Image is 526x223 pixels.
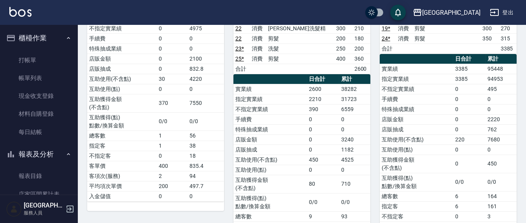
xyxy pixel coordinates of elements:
[87,33,157,44] td: 手續費
[87,141,157,151] td: 指定客
[486,54,517,64] th: 累計
[307,134,339,145] td: 0
[486,74,517,84] td: 94953
[380,211,453,221] td: 不指定客
[157,191,188,201] td: 0
[334,23,352,33] td: 300
[87,74,157,84] td: 互助使用(不含點)
[188,112,224,131] td: 0/0
[486,84,517,94] td: 495
[235,25,242,31] a: 22
[157,94,188,112] td: 370
[339,211,370,221] td: 93
[307,211,339,221] td: 9
[487,5,517,20] button: 登出
[486,104,517,114] td: 0
[453,74,486,84] td: 3385
[499,33,517,44] td: 315
[380,191,453,201] td: 總客數
[499,23,517,33] td: 270
[380,124,453,134] td: 店販抽成
[307,155,339,165] td: 450
[87,171,157,181] td: 客項次(服務)
[188,84,224,94] td: 0
[188,33,224,44] td: 0
[233,193,307,211] td: 互助獲得(點) 點數/換算金額
[339,165,370,175] td: 0
[339,175,370,193] td: 710
[233,104,307,114] td: 不指定實業績
[307,84,339,94] td: 2600
[339,104,370,114] td: 6559
[157,23,188,33] td: 0
[233,114,307,124] td: 手續費
[453,134,486,145] td: 220
[486,124,517,134] td: 762
[3,167,75,185] a: 報表目錄
[3,87,75,105] a: 現金收支登錄
[453,173,486,191] td: 0/0
[157,112,188,131] td: 0/0
[334,44,352,54] td: 250
[339,74,370,84] th: 累計
[157,181,188,191] td: 200
[307,94,339,104] td: 2210
[87,191,157,201] td: 入金儲值
[188,64,224,74] td: 832.8
[486,173,517,191] td: 0/0
[188,94,224,112] td: 7550
[453,114,486,124] td: 0
[188,141,224,151] td: 38
[339,84,370,94] td: 38282
[157,74,188,84] td: 30
[380,145,453,155] td: 互助使用(點)
[266,33,334,44] td: 剪髮
[453,211,486,221] td: 0
[250,44,266,54] td: 消費
[250,54,266,64] td: 消費
[87,161,157,171] td: 客單價
[412,33,480,44] td: 剪髮
[453,84,486,94] td: 0
[339,124,370,134] td: 0
[87,181,157,191] td: 平均項次單價
[380,84,453,94] td: 不指定實業績
[3,123,75,141] a: 每日結帳
[188,44,224,54] td: 0
[266,23,334,33] td: [PERSON_NAME]洗髮精
[188,151,224,161] td: 18
[188,131,224,141] td: 56
[380,114,453,124] td: 店販金額
[250,23,266,33] td: 消費
[307,74,339,84] th: 日合計
[453,145,486,155] td: 0
[235,35,242,42] a: 22
[266,44,334,54] td: 洗髮
[188,171,224,181] td: 94
[480,33,498,44] td: 350
[380,104,453,114] td: 特殊抽成業績
[188,161,224,171] td: 835.4
[307,145,339,155] td: 0
[157,171,188,181] td: 2
[157,84,188,94] td: 0
[266,54,334,64] td: 剪髮
[380,173,453,191] td: 互助獲得(點) 點數/換算金額
[486,114,517,124] td: 2220
[339,193,370,211] td: 0/0
[486,201,517,211] td: 161
[233,155,307,165] td: 互助使用(不含點)
[188,74,224,84] td: 4220
[24,202,63,209] h5: [GEOGRAPHIC_DATA]
[157,141,188,151] td: 1
[339,114,370,124] td: 0
[307,104,339,114] td: 390
[453,64,486,74] td: 3385
[188,23,224,33] td: 4975
[453,94,486,104] td: 0
[157,64,188,74] td: 0
[157,151,188,161] td: 0
[352,64,370,74] td: 2600
[480,23,498,33] td: 300
[339,145,370,155] td: 1182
